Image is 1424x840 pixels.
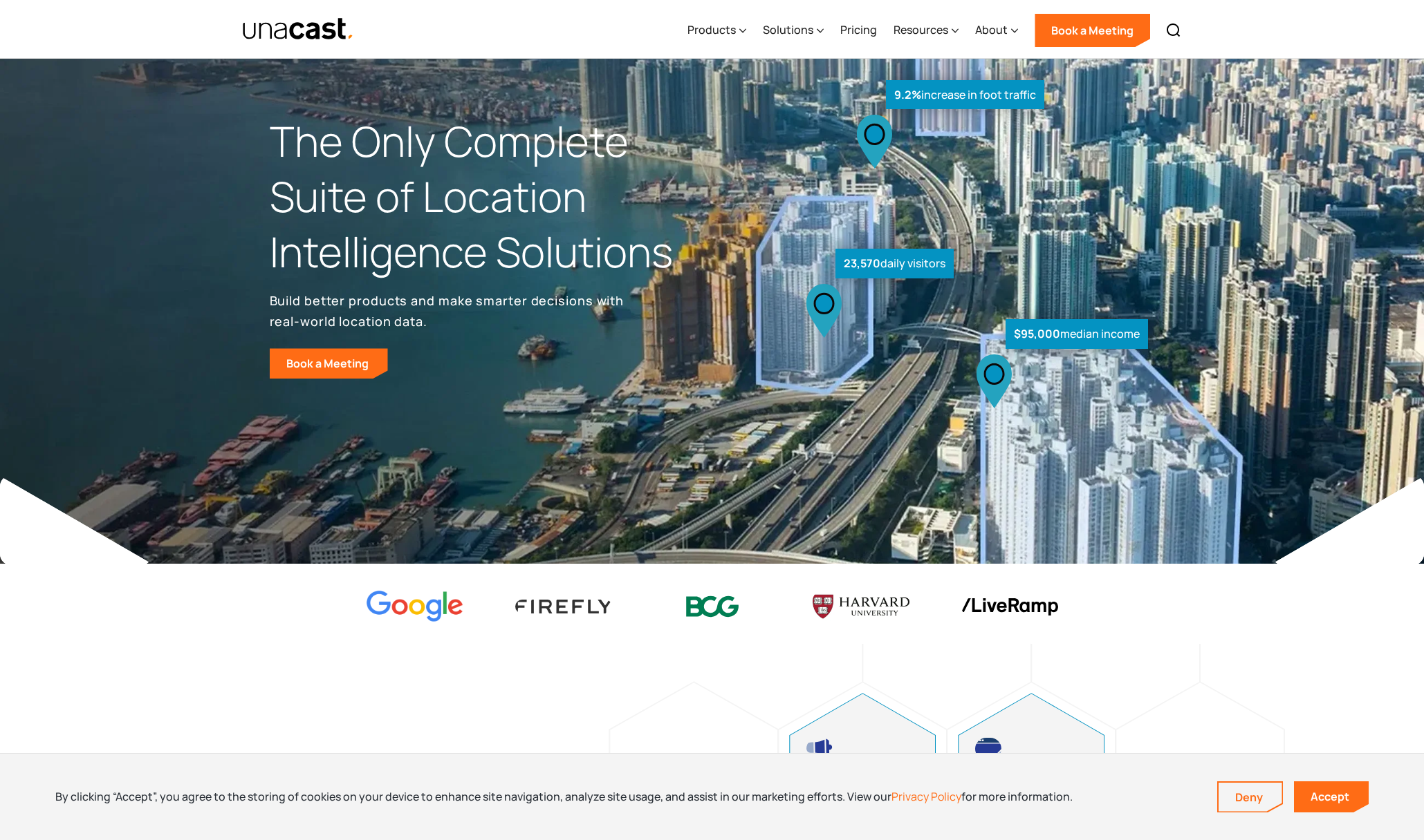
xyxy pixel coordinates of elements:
[840,2,877,59] a: Pricing
[763,21,813,38] div: Solutions
[975,2,1018,59] div: About
[687,21,736,38] div: Products
[367,591,463,623] img: Google logo Color
[835,249,954,278] div: daily visitors
[894,87,921,102] strong: 9.2%
[886,80,1044,110] div: increase in foot traffic
[1006,319,1148,349] div: median income
[270,290,629,332] p: Build better products and make smarter decisions with real-world location data.
[813,590,909,623] img: Harvard U logo
[891,789,961,804] a: Privacy Policy
[975,21,1008,38] div: About
[1035,14,1150,47] a: Book a Meeting
[844,256,880,271] strong: 23,570
[270,348,388,379] a: Book a Meeting
[242,17,355,41] a: home
[1165,22,1182,39] img: Search icon
[687,2,746,59] div: Products
[1014,326,1060,341] strong: $95,000
[894,21,948,38] div: Resources
[270,114,712,279] h1: The Only Complete Suite of Location Intelligence Solutions
[975,738,1001,760] img: developing products icon
[664,587,761,627] img: BCG logo
[1294,781,1369,812] a: Accept
[55,789,1073,804] div: By clicking “Accept”, you agree to the storing of cookies on your device to enhance site navigati...
[961,598,1058,615] img: liveramp logo
[242,17,355,41] img: Unacast text logo
[894,2,959,59] div: Resources
[763,2,824,59] div: Solutions
[806,738,833,760] img: advertising and marketing icon
[515,600,612,613] img: Firefly Advertising logo
[1219,783,1282,812] a: Deny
